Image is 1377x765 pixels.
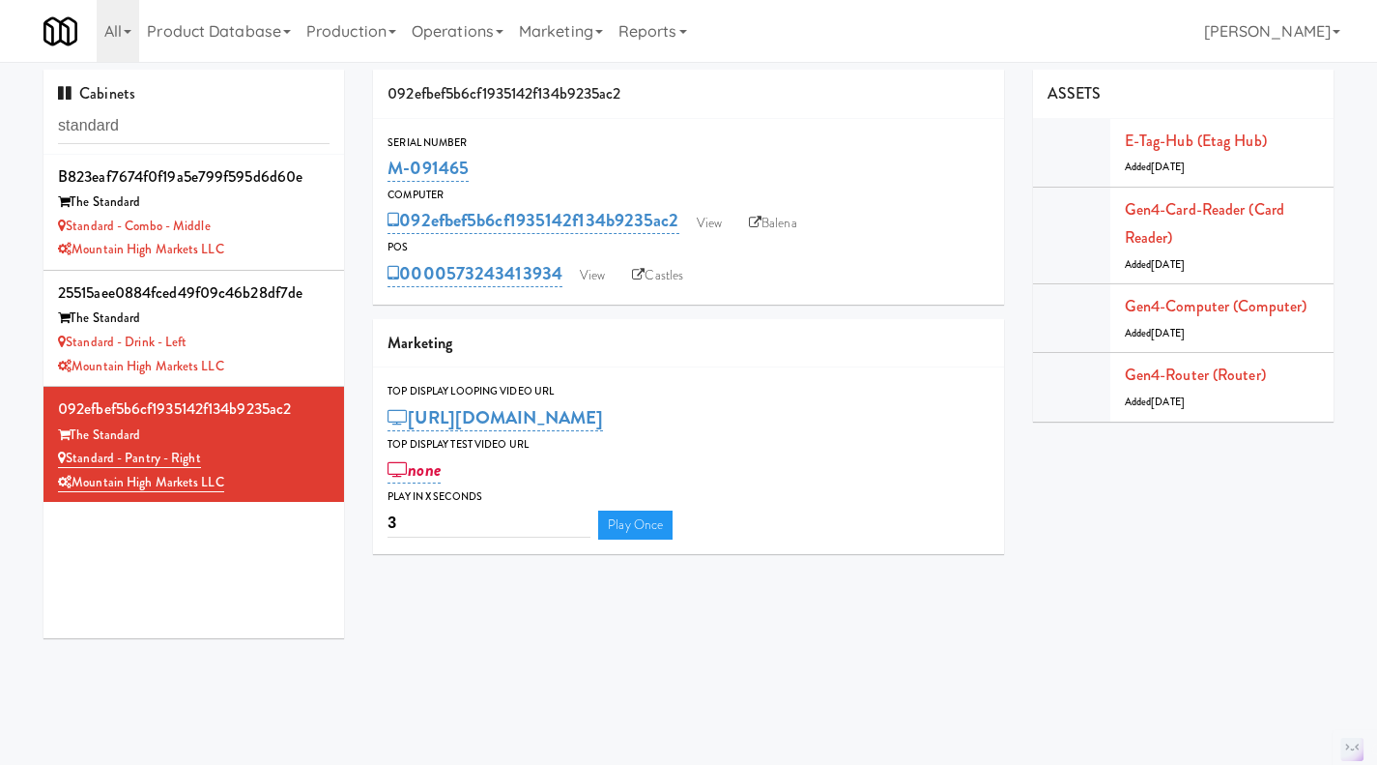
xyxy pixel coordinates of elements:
[1125,198,1284,250] a: Gen4-card-reader (Card Reader)
[58,162,330,191] div: b823eaf7674f0f19a5e799f595d6d60e
[387,133,990,153] div: Serial Number
[58,424,330,448] div: The Standard
[1151,257,1185,272] span: [DATE]
[387,404,603,431] a: [URL][DOMAIN_NAME]
[58,333,186,351] a: Standard - Drink - Left
[43,155,344,271] li: b823eaf7674f0f19a5e799f595d6d60eThe Standard Standard - Combo - MiddleMountain High Markets LLC
[1125,395,1185,409] span: Added
[598,511,673,540] a: Play Once
[58,307,330,331] div: The Standard
[43,271,344,387] li: 25515aee0884fced49f09c46b28df7deThe Standard Standard - Drink - LeftMountain High Markets LLC
[387,207,678,234] a: 092efbef5b6cf1935142f134b9235ac2
[58,279,330,308] div: 25515aee0884fced49f09c46b28df7de
[1047,82,1102,104] span: ASSETS
[58,217,211,235] a: Standard - Combo - Middle
[1151,395,1185,409] span: [DATE]
[570,261,615,290] a: View
[687,209,732,238] a: View
[387,435,990,455] div: Top Display Test Video Url
[43,15,77,48] img: Micromart
[1125,257,1185,272] span: Added
[58,395,330,424] div: 092efbef5b6cf1935142f134b9235ac2
[387,238,990,257] div: POS
[58,449,201,468] a: Standard - Pantry - Right
[387,332,452,354] span: Marketing
[1151,326,1185,340] span: [DATE]
[43,387,344,502] li: 092efbef5b6cf1935142f134b9235ac2The Standard Standard - Pantry - RightMountain High Markets LLC
[1125,295,1306,317] a: Gen4-computer (Computer)
[1125,130,1267,152] a: E-tag-hub (Etag Hub)
[58,473,224,492] a: Mountain High Markets LLC
[58,240,224,258] a: Mountain High Markets LLC
[387,382,990,401] div: Top Display Looping Video Url
[58,357,224,375] a: Mountain High Markets LLC
[58,108,330,144] input: Search cabinets
[387,260,562,287] a: 0000573243413934
[387,456,441,484] a: none
[739,209,807,238] a: Balena
[58,82,135,104] span: Cabinets
[622,261,693,290] a: Castles
[387,487,990,507] div: Play in X seconds
[387,155,469,182] a: M-091465
[387,186,990,205] div: Computer
[1125,160,1185,174] span: Added
[1151,160,1185,174] span: [DATE]
[1125,364,1266,386] a: Gen4-router (Router)
[1125,326,1185,340] span: Added
[373,70,1004,119] div: 092efbef5b6cf1935142f134b9235ac2
[58,191,330,215] div: The Standard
